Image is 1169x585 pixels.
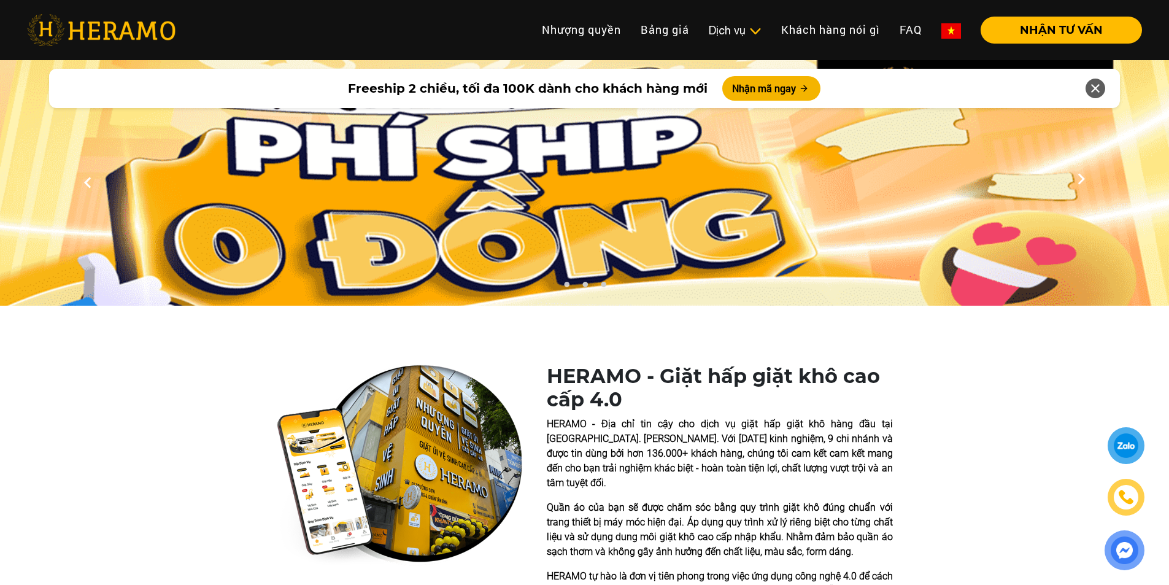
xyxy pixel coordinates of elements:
a: NHẬN TƯ VẤN [971,25,1142,36]
p: Quần áo của bạn sẽ được chăm sóc bằng quy trình giặt khô đúng chuẩn với trang thiết bị máy móc hi... [547,500,893,559]
button: Nhận mã ngay [722,76,820,101]
a: Khách hàng nói gì [771,17,890,43]
a: FAQ [890,17,932,43]
button: 3 [597,281,609,293]
img: subToggleIcon [749,25,762,37]
img: heramo-logo.png [27,14,176,46]
img: phone-icon [1117,489,1135,506]
p: HERAMO - Địa chỉ tin cậy cho dịch vụ giặt hấp giặt khô hàng đầu tại [GEOGRAPHIC_DATA]. [PERSON_NA... [547,417,893,490]
a: phone-icon [1109,481,1143,514]
button: 2 [579,281,591,293]
button: 1 [560,281,573,293]
img: vn-flag.png [941,23,961,39]
img: heramo-quality-banner [277,365,522,566]
button: NHẬN TƯ VẤN [981,17,1142,44]
a: Bảng giá [631,17,699,43]
div: Dịch vụ [709,22,762,39]
a: Nhượng quyền [532,17,631,43]
h1: HERAMO - Giặt hấp giặt khô cao cấp 4.0 [547,365,893,412]
span: Freeship 2 chiều, tối đa 100K dành cho khách hàng mới [348,79,708,98]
